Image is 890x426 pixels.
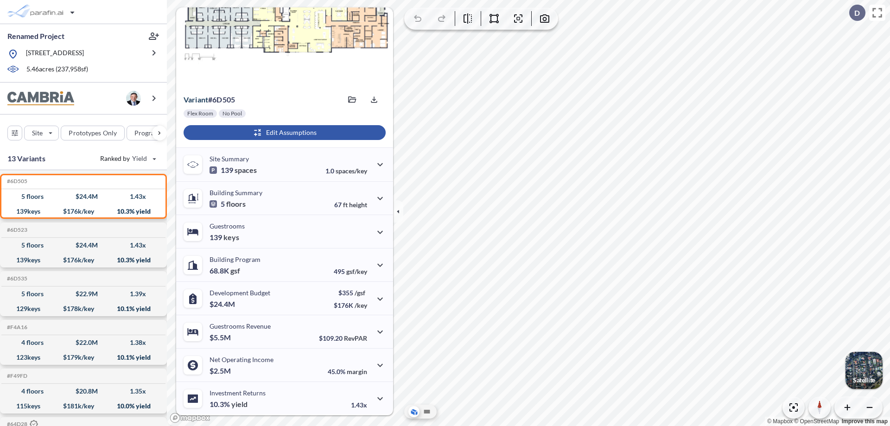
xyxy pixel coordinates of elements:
[355,289,365,297] span: /gsf
[127,126,177,140] button: Program
[5,373,27,379] h5: Click to copy the code
[223,233,239,242] span: keys
[7,153,45,164] p: 13 Variants
[69,128,117,138] p: Prototypes Only
[842,418,888,425] a: Improve this map
[32,128,43,138] p: Site
[349,201,367,209] span: height
[845,352,883,389] button: Switcher ImageSatellite
[210,233,239,242] p: 139
[210,155,249,163] p: Site Summary
[421,406,432,417] button: Site Plan
[334,301,367,309] p: $176K
[210,356,273,363] p: Net Operating Income
[334,289,367,297] p: $355
[210,266,240,275] p: 68.8K
[5,178,27,184] h5: Click to copy the code
[132,154,147,163] span: Yield
[794,418,839,425] a: OpenStreetMap
[26,64,88,75] p: 5.46 acres ( 237,958 sf)
[408,406,420,417] button: Aerial View
[854,9,860,17] p: D
[26,48,84,60] p: [STREET_ADDRESS]
[184,125,386,140] button: Edit Assumptions
[210,255,261,263] p: Building Program
[61,126,125,140] button: Prototypes Only
[334,267,367,275] p: 495
[7,91,74,106] img: BrandImage
[222,110,242,117] p: No Pool
[347,368,367,375] span: margin
[334,201,367,209] p: 67
[210,222,245,230] p: Guestrooms
[134,128,160,138] p: Program
[210,322,271,330] p: Guestrooms Revenue
[5,324,27,331] h5: Click to copy the code
[231,400,248,409] span: yield
[853,376,875,384] p: Satellite
[210,366,232,375] p: $2.5M
[210,289,270,297] p: Development Budget
[184,95,208,104] span: Variant
[230,266,240,275] span: gsf
[24,126,59,140] button: Site
[343,201,348,209] span: ft
[7,31,64,41] p: Renamed Project
[210,389,266,397] p: Investment Returns
[845,352,883,389] img: Switcher Image
[210,165,257,175] p: 139
[346,267,367,275] span: gsf/key
[170,413,210,423] a: Mapbox homepage
[767,418,793,425] a: Mapbox
[93,151,162,166] button: Ranked by Yield
[344,334,367,342] span: RevPAR
[210,189,262,197] p: Building Summary
[5,275,27,282] h5: Click to copy the code
[336,167,367,175] span: spaces/key
[319,334,367,342] p: $109.20
[355,301,367,309] span: /key
[325,167,367,175] p: 1.0
[210,400,248,409] p: 10.3%
[210,333,232,342] p: $5.5M
[126,91,141,106] img: user logo
[184,95,235,104] p: # 6d505
[187,110,213,117] p: Flex Room
[210,199,246,209] p: 5
[351,401,367,409] p: 1.43x
[210,299,236,309] p: $24.4M
[235,165,257,175] span: spaces
[328,368,367,375] p: 45.0%
[226,199,246,209] span: floors
[5,227,27,233] h5: Click to copy the code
